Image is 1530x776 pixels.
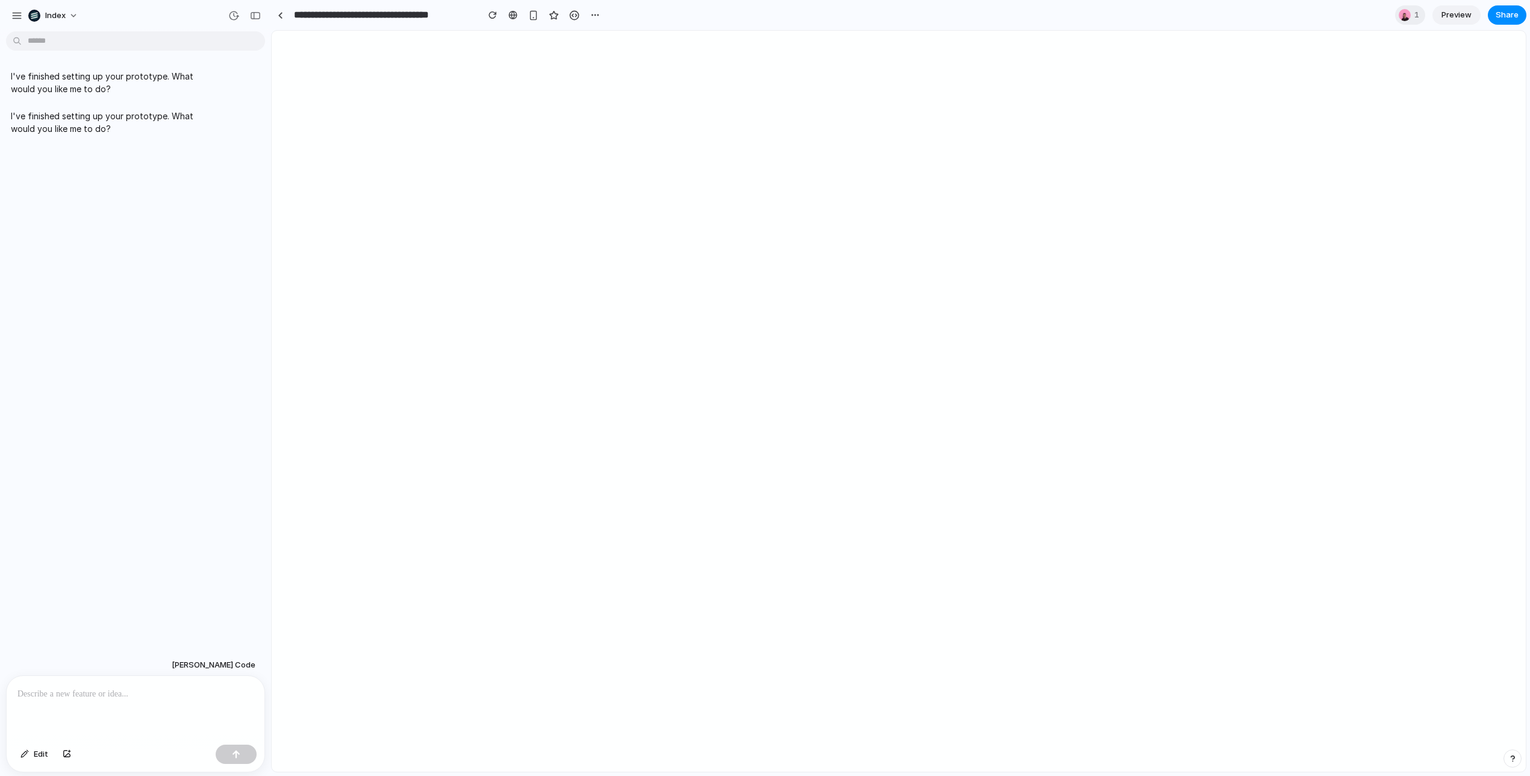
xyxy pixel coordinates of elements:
span: Index [45,10,66,22]
span: Edit [34,748,48,760]
span: Preview [1441,9,1472,21]
button: Share [1488,5,1526,25]
span: [PERSON_NAME] Code [172,659,255,671]
a: Preview [1432,5,1481,25]
button: [PERSON_NAME] Code [168,654,259,676]
p: I've finished setting up your prototype. What would you like me to do? [11,110,212,135]
p: I've finished setting up your prototype. What would you like me to do? [11,70,212,95]
button: Index [23,6,84,25]
button: Edit [14,745,54,764]
span: Share [1496,9,1519,21]
div: 1 [1395,5,1425,25]
span: 1 [1414,9,1423,21]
